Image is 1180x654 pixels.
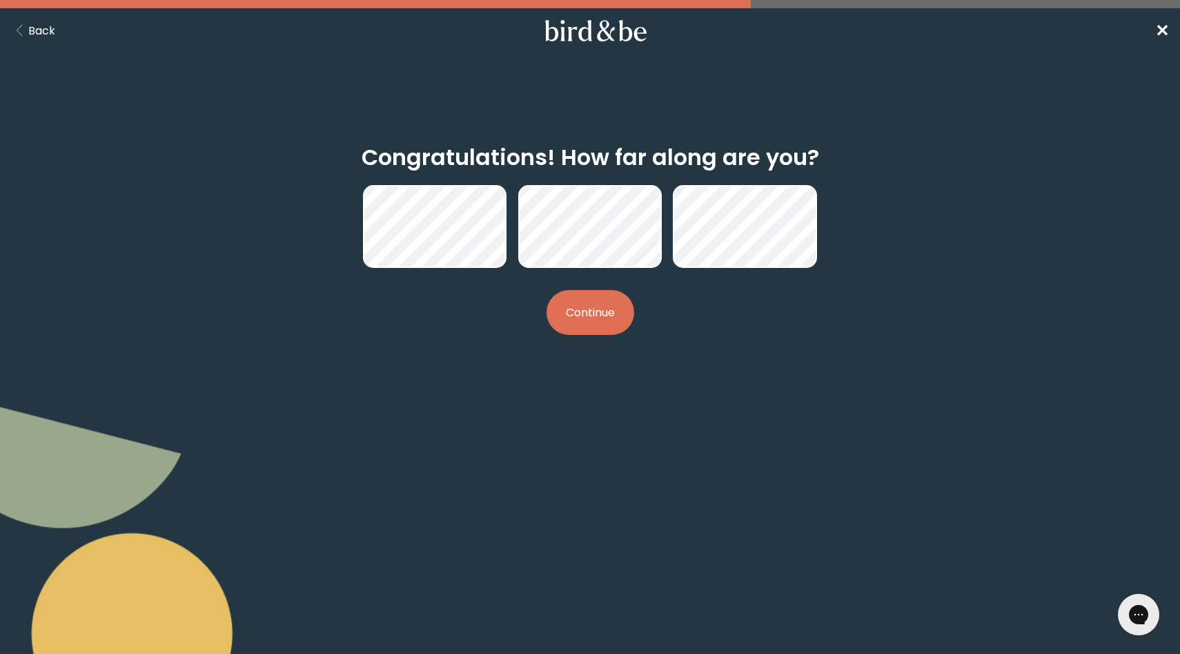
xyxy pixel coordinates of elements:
iframe: Gorgias live chat messenger [1111,589,1166,640]
button: Back Button [11,22,55,39]
h2: Congratulations! How far along are you? [362,141,819,174]
span: ✕ [1155,19,1169,42]
button: Continue [547,290,634,335]
a: ✕ [1155,19,1169,43]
